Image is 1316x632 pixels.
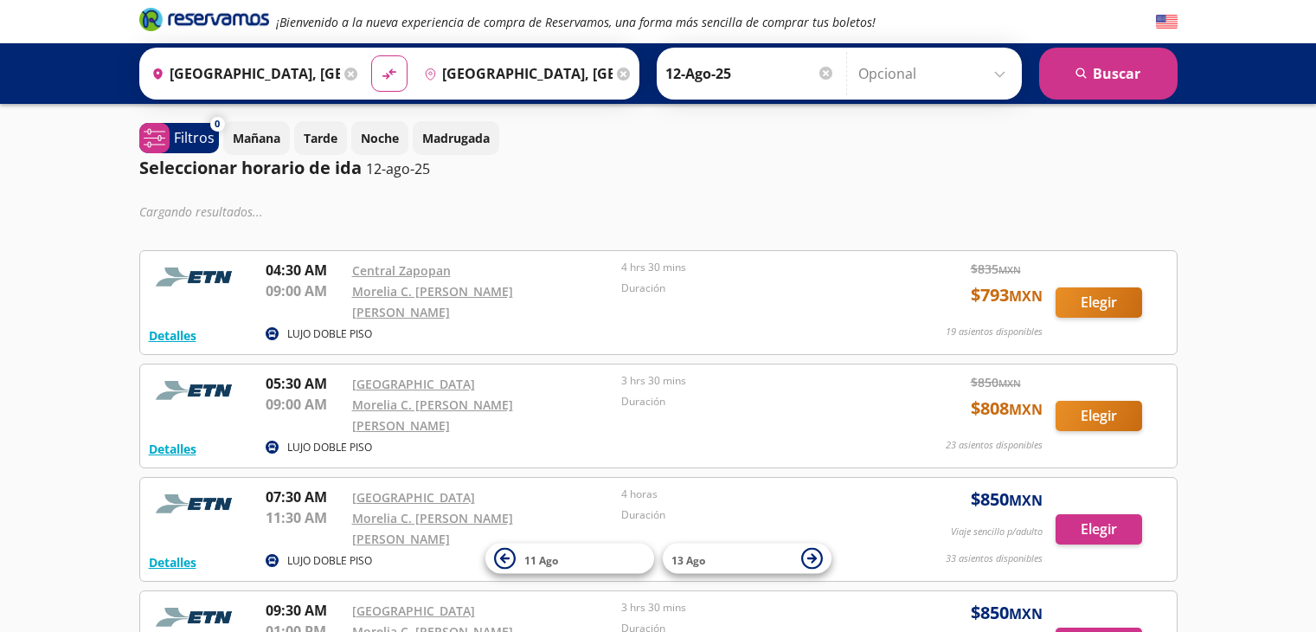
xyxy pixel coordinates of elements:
button: 13 Ago [663,544,831,574]
span: 0 [215,117,220,132]
img: RESERVAMOS [149,487,244,521]
em: Cargando resultados ... [139,203,263,220]
button: Tarde [294,121,347,155]
span: $ 850 [971,600,1043,626]
input: Elegir Fecha [665,52,835,95]
span: $ 850 [971,373,1021,391]
p: Tarde [304,129,337,147]
span: 13 Ago [671,552,705,567]
small: MXN [1009,604,1043,623]
p: 04:30 AM [266,260,343,281]
p: 07:30 AM [266,487,343,507]
p: Madrugada [422,129,490,147]
p: Filtros [174,127,215,148]
small: MXN [1009,400,1043,419]
span: $ 835 [971,260,1021,278]
small: MXN [998,377,1021,390]
button: Elegir [1056,514,1142,545]
button: Madrugada [413,121,499,155]
a: [GEOGRAPHIC_DATA] [352,376,475,392]
p: 4 hrs 30 mins [621,260,883,275]
a: Morelia C. [PERSON_NAME] [PERSON_NAME] [352,283,513,320]
p: 09:00 AM [266,281,343,301]
span: 11 Ago [524,552,558,567]
span: $ 850 [971,487,1043,513]
p: 19 asientos disponibles [946,325,1043,339]
p: LUJO DOBLE PISO [287,440,372,455]
button: 0Filtros [139,123,219,153]
a: Central Zapopan [352,262,451,279]
small: MXN [1009,287,1043,306]
input: Buscar Origen [144,52,340,95]
p: Mañana [233,129,280,147]
p: 33 asientos disponibles [946,551,1043,566]
p: Viaje sencillo p/adulto [951,525,1043,539]
p: Seleccionar horario de ida [139,155,362,181]
p: 05:30 AM [266,373,343,394]
button: Elegir [1056,287,1142,318]
p: LUJO DOBLE PISO [287,326,372,342]
p: LUJO DOBLE PISO [287,553,372,569]
img: RESERVAMOS [149,373,244,408]
img: RESERVAMOS [149,260,244,294]
small: MXN [998,263,1021,276]
button: Detalles [149,440,196,458]
p: Duración [621,507,883,523]
em: ¡Bienvenido a la nueva experiencia de compra de Reservamos, una forma más sencilla de comprar tus... [276,14,876,30]
a: [GEOGRAPHIC_DATA] [352,489,475,506]
button: Buscar [1039,48,1178,100]
button: Detalles [149,326,196,345]
button: 11 Ago [485,544,654,574]
button: Detalles [149,553,196,571]
p: Noche [361,129,399,147]
p: 23 asientos disponibles [946,438,1043,453]
p: 12-ago-25 [366,158,430,179]
p: Duración [621,281,883,296]
button: Mañana [223,121,290,155]
small: MXN [1009,491,1043,510]
p: 09:30 AM [266,600,343,621]
p: 09:00 AM [266,394,343,415]
p: 3 hrs 30 mins [621,373,883,389]
p: 4 horas [621,487,883,502]
a: Morelia C. [PERSON_NAME] [PERSON_NAME] [352,510,513,547]
button: English [1156,11,1178,33]
a: [GEOGRAPHIC_DATA] [352,603,475,619]
button: Elegir [1056,401,1142,431]
p: 3 hrs 30 mins [621,600,883,616]
button: Noche [351,121,408,155]
p: 11:30 AM [266,507,343,528]
input: Buscar Destino [417,52,613,95]
span: $ 808 [971,396,1043,422]
p: Duración [621,394,883,410]
span: $ 793 [971,282,1043,308]
a: Brand Logo [139,6,269,37]
input: Opcional [858,52,1013,95]
a: Morelia C. [PERSON_NAME] [PERSON_NAME] [352,397,513,434]
i: Brand Logo [139,6,269,32]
